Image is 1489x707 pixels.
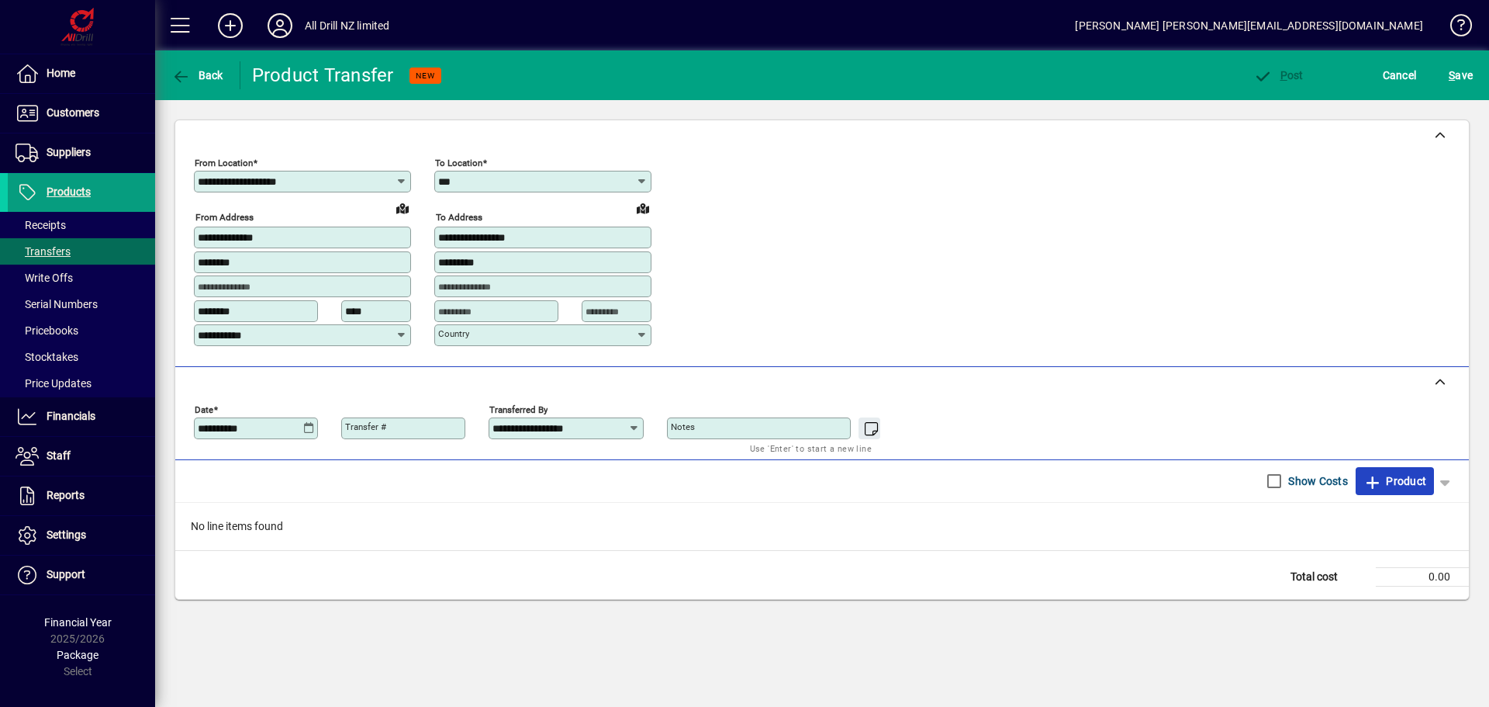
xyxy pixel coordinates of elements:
mat-label: Date [195,404,213,414]
span: Settings [47,529,86,541]
span: ost [1253,69,1304,81]
span: Home [47,67,75,79]
span: Pricebooks [16,324,78,337]
span: P [1280,69,1287,81]
span: Serial Numbers [16,298,98,310]
span: Price Updates [16,377,92,390]
mat-label: To location [435,158,482,168]
mat-label: Country [438,328,469,339]
span: Reports [47,489,85,501]
a: Serial Numbers [8,291,155,317]
a: Pricebooks [8,317,155,344]
span: Products [47,185,91,198]
span: Staff [47,449,71,462]
span: Support [47,568,85,581]
span: NEW [416,71,435,81]
button: Profile [255,12,305,40]
a: View on map [390,196,415,220]
a: Suppliers [8,133,155,172]
a: Price Updates [8,370,155,397]
a: Transfers [8,238,155,265]
span: Write Offs [16,272,73,284]
span: Financials [47,410,95,422]
a: Knowledge Base [1439,3,1470,54]
span: Transfers [16,245,71,258]
mat-label: Transfer # [345,421,386,432]
a: Customers [8,94,155,133]
a: Write Offs [8,265,155,291]
span: Product [1363,469,1426,494]
a: Reports [8,477,155,515]
button: Post [1249,61,1308,89]
span: Cancel [1383,63,1417,88]
span: S [1449,69,1455,81]
div: [PERSON_NAME] [PERSON_NAME][EMAIL_ADDRESS][DOMAIN_NAME] [1075,13,1423,38]
a: View on map [630,196,655,220]
button: Save [1445,61,1477,89]
td: Total cost [1283,567,1376,586]
span: Customers [47,106,99,119]
td: 0.00 [1376,567,1469,586]
mat-label: Transferred by [489,404,548,414]
a: Stocktakes [8,344,155,370]
a: Home [8,54,155,93]
label: Show Costs [1285,473,1348,489]
span: ave [1449,63,1473,88]
a: Settings [8,516,155,555]
button: Cancel [1379,61,1421,89]
a: Staff [8,437,155,476]
button: Product [1356,467,1434,495]
span: Package [57,649,98,661]
app-page-header-button: Back [155,61,240,89]
span: Financial Year [44,616,112,629]
button: Add [206,12,255,40]
span: Back [171,69,223,81]
mat-hint: Use 'Enter' to start a new line [750,439,872,457]
span: Receipts [16,219,66,231]
a: Support [8,556,155,594]
mat-label: From location [195,158,253,168]
div: Product Transfer [252,63,394,88]
a: Financials [8,397,155,436]
div: All Drill NZ limited [305,13,390,38]
div: No line items found [175,503,1469,550]
mat-label: Notes [671,421,695,432]
a: Receipts [8,212,155,238]
span: Suppliers [47,146,91,158]
button: Back [168,61,227,89]
span: Stocktakes [16,351,78,363]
